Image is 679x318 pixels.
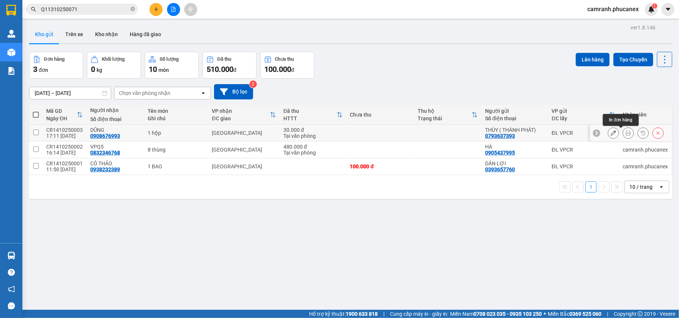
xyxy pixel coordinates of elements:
span: close-circle [131,6,135,13]
button: Lên hàng [576,53,610,66]
svg: open [658,184,664,190]
div: ĐC giao [212,115,270,121]
span: message [8,302,15,309]
span: | [607,310,608,318]
div: DŨNG [90,127,140,133]
div: 0393657760 [485,166,515,172]
div: Thu hộ [418,108,472,114]
div: Đã thu [283,108,336,114]
span: ⚪️ [544,312,546,315]
img: warehouse-icon [7,48,15,56]
div: 1 BAO [148,163,205,169]
div: 10 / trang [629,183,653,191]
div: Số điện thoại [90,116,140,122]
div: [GEOGRAPHIC_DATA] [212,147,276,153]
button: Số lượng10món [145,52,199,79]
div: Người nhận [90,107,140,113]
div: CÔ THẢO [90,160,140,166]
div: THÙY ( THÀNH PHÁT) [485,127,544,133]
div: Nhân viên [623,112,668,118]
sup: 1 [652,3,657,9]
img: solution-icon [7,67,15,75]
div: 0793637393 [485,133,515,139]
span: caret-down [665,6,672,13]
div: Khối lượng [102,57,125,62]
div: 17:11 [DATE] [46,133,83,139]
span: notification [8,286,15,293]
span: Miền Nam [450,310,542,318]
li: (c) 2017 [63,35,103,45]
div: Sửa đơn hàng [608,127,619,139]
span: 3 [33,65,37,74]
th: Toggle SortBy [548,105,619,125]
div: camranh.phucanex [623,163,668,169]
div: 0908676993 [90,133,120,139]
div: camranh.phucanex [623,147,668,153]
div: DÂN LỢI [485,160,544,166]
span: copyright [638,311,643,317]
img: logo.jpg [81,9,99,27]
span: kg [97,67,102,73]
div: Ngày ĐH [46,115,77,121]
img: warehouse-icon [7,30,15,38]
div: ver 1.8.146 [631,23,656,32]
span: file-add [171,7,176,12]
input: Select a date range. [29,87,111,99]
th: Toggle SortBy [208,105,280,125]
div: ĐL VPCR [552,163,615,169]
div: Tại văn phòng [283,150,342,156]
button: Đã thu510.000đ [202,52,257,79]
button: Khối lượng0kg [87,52,141,79]
img: logo.jpg [9,9,47,47]
div: [GEOGRAPHIC_DATA] [212,130,276,136]
div: Đã thu [217,57,231,62]
div: Số điện thoại [485,115,544,121]
button: Trên xe [59,25,89,43]
div: Tên món [148,108,205,114]
div: 0905437995 [485,150,515,156]
div: Chưa thu [350,112,410,118]
div: Chưa thu [275,57,294,62]
span: Miền Bắc [548,310,601,318]
div: CR1410250003 [46,127,83,133]
button: Kho nhận [89,25,124,43]
sup: 2 [249,80,257,88]
span: question-circle [8,269,15,276]
div: 100.000 đ [350,163,410,169]
div: 16:14 [DATE] [46,150,83,156]
span: 100.000 [264,65,291,74]
button: Đơn hàng3đơn [29,52,83,79]
button: Bộ lọc [214,84,253,99]
div: ĐC lấy [552,115,609,121]
div: HÀ [485,144,544,150]
button: Chưa thu100.000đ [260,52,314,79]
div: 0938232389 [90,166,120,172]
span: đ [291,67,294,73]
div: Người gửi [485,108,544,114]
th: Toggle SortBy [280,105,346,125]
div: 30.000 đ [283,127,342,133]
div: ĐL VPCR [552,147,615,153]
b: [DOMAIN_NAME] [63,28,103,34]
span: món [158,67,169,73]
b: Phúc An Express [9,48,39,96]
div: Chọn văn phòng nhận [119,89,170,97]
span: đơn [39,67,48,73]
strong: 0369 525 060 [569,311,601,317]
div: 11:50 [DATE] [46,166,83,172]
div: 1 hộp [148,130,205,136]
span: plus [154,7,159,12]
th: Toggle SortBy [43,105,87,125]
button: caret-down [661,3,675,16]
div: [GEOGRAPHIC_DATA] [212,163,276,169]
div: Tại văn phòng [283,133,342,139]
span: Hỗ trợ kỹ thuật: [309,310,378,318]
th: Toggle SortBy [414,105,481,125]
div: ĐL VPCR [552,130,615,136]
img: warehouse-icon [7,252,15,260]
div: VP gửi [552,108,609,114]
div: VPQ5 [90,144,140,150]
strong: 0708 023 035 - 0935 103 250 [474,311,542,317]
div: 480.000 đ [283,144,342,150]
button: aim [184,3,197,16]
